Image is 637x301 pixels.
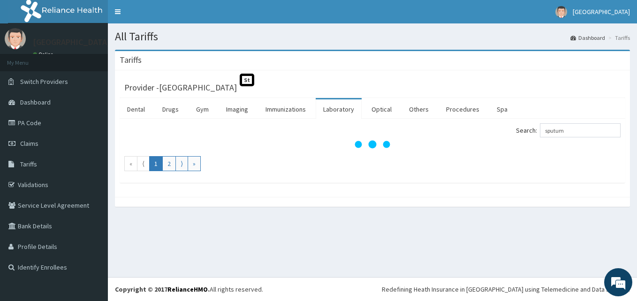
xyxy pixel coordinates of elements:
div: Redefining Heath Insurance in [GEOGRAPHIC_DATA] using Telemedicine and Data Science! [382,285,630,294]
a: Imaging [219,99,256,119]
img: User Image [5,28,26,49]
a: Go to first page [124,156,137,171]
h3: Tariffs [120,56,142,64]
a: Go to page number 2 [162,156,176,171]
a: Go to next page [175,156,188,171]
footer: All rights reserved. [108,277,637,301]
a: Others [402,99,436,119]
a: Go to page number 1 [149,156,163,171]
a: Immunizations [258,99,313,119]
span: St [240,74,254,86]
h3: Provider - [GEOGRAPHIC_DATA] [124,83,237,92]
a: Optical [364,99,399,119]
a: Gym [189,99,216,119]
img: User Image [555,6,567,18]
span: [GEOGRAPHIC_DATA] [573,8,630,16]
label: Search: [516,123,621,137]
span: Dashboard [20,98,51,106]
a: Spa [489,99,515,119]
span: Switch Providers [20,77,68,86]
input: Search: [540,123,621,137]
a: Laboratory [316,99,362,119]
svg: audio-loading [354,126,391,163]
li: Tariffs [606,34,630,42]
a: Dashboard [570,34,605,42]
span: Tariffs [20,160,37,168]
a: Dental [120,99,152,119]
p: [GEOGRAPHIC_DATA] [33,38,110,46]
h1: All Tariffs [115,30,630,43]
a: Go to previous page [137,156,150,171]
a: Procedures [439,99,487,119]
strong: Copyright © 2017 . [115,285,210,293]
a: Go to last page [188,156,201,171]
span: Claims [20,139,38,148]
a: Online [33,51,55,58]
a: RelianceHMO [167,285,208,293]
a: Drugs [155,99,186,119]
